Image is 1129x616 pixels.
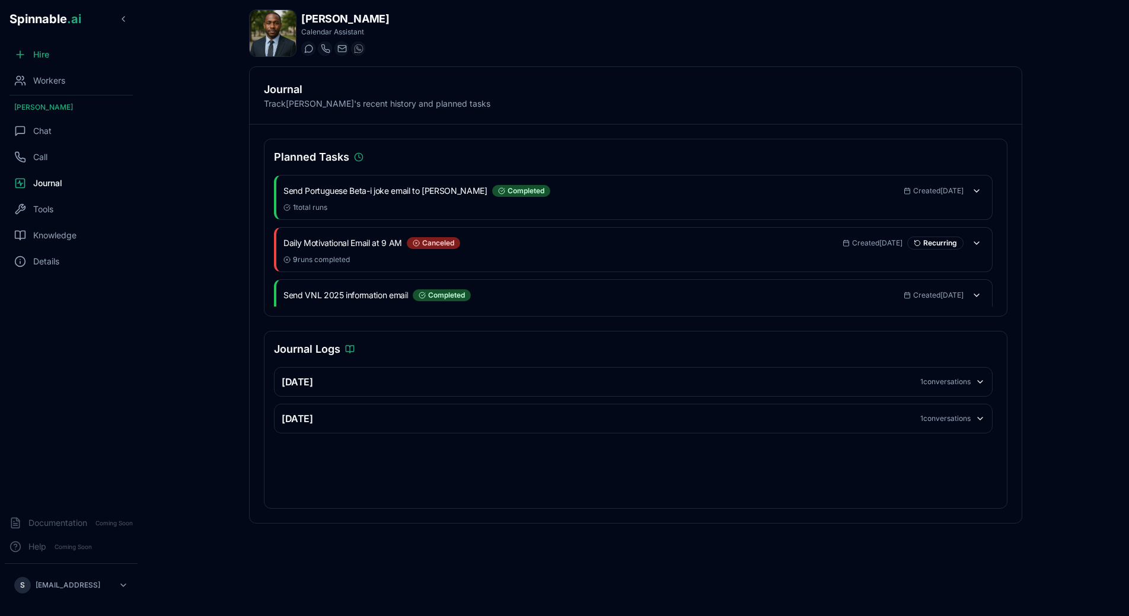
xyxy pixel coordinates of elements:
[904,186,964,196] div: Sep 17, 2025, 6:07:53 PM
[274,149,349,165] h3: Planned Tasks
[301,42,315,56] button: Start a chat with DeAndre Johnson
[51,541,95,553] span: Coming Soon
[67,12,81,26] span: .ai
[428,291,465,300] span: completed
[283,289,408,301] h3: Send VNL 2025 information email
[33,177,62,189] span: Journal
[33,151,47,163] span: Call
[9,573,133,597] button: S[EMAIL_ADDRESS]
[913,291,964,300] span: Created [DATE]
[264,98,1007,110] p: Track [PERSON_NAME] 's recent history and planned tasks
[5,98,138,117] div: [PERSON_NAME]
[920,414,971,423] div: 1 conversations
[264,81,1007,98] h2: Journal
[852,238,902,248] span: Created [DATE]
[354,44,363,53] img: WhatsApp
[508,186,544,196] span: completed
[351,42,365,56] button: WhatsApp
[92,518,136,529] span: Coming Soon
[33,125,52,137] span: Chat
[422,238,454,248] span: canceled
[33,203,53,215] span: Tools
[293,203,327,212] span: total runs
[28,517,87,529] span: Documentation
[283,237,402,249] h3: Daily Motivational Email at 9 AM
[923,238,957,248] span: Recurring
[36,580,100,590] p: [EMAIL_ADDRESS]
[334,42,349,56] button: Send email to deandre_johnson@getspinnable.ai
[293,255,298,264] span: 9
[283,185,487,197] h3: Send Portuguese Beta-i joke email to [PERSON_NAME]
[282,375,313,389] h3: [DATE]
[843,238,902,248] div: Sep 9, 2025, 3:41:46 PM
[33,256,59,267] span: Details
[293,203,296,212] span: 1
[28,541,46,553] span: Help
[301,11,389,27] h1: [PERSON_NAME]
[301,27,389,37] p: Calendar Assistant
[250,10,296,56] img: DeAndre Johnson
[33,75,65,87] span: Workers
[920,377,971,387] div: 1 conversations
[282,411,313,426] h3: [DATE]
[913,186,964,196] span: Created [DATE]
[318,42,332,56] button: Start a call with DeAndre Johnson
[9,12,81,26] span: Spinnable
[274,341,340,358] h3: Journal Logs
[33,229,76,241] span: Knowledge
[904,291,964,300] div: Jun 6, 2025, 10:21:25 PM
[293,255,350,264] span: runs completed
[33,49,49,60] span: Hire
[20,580,25,590] span: S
